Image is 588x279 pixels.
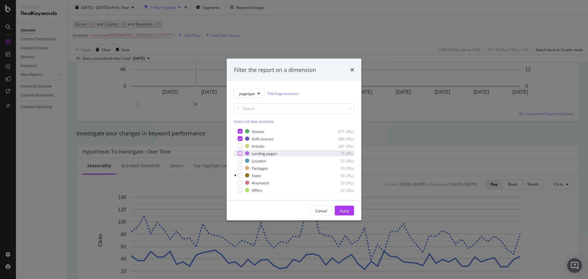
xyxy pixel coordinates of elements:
[252,158,266,163] div: Location
[239,91,255,96] span: pagetype
[324,151,354,156] div: 75 URLs
[340,208,349,213] div: Apply
[567,258,582,273] div: Open Intercom Messenger
[324,129,354,134] div: 571 URLs
[315,208,327,213] div: Cancel
[252,173,261,178] div: Static
[234,66,316,74] div: Filter the report on a dimension
[252,187,262,193] div: Offers
[324,143,354,149] div: 261 URLs
[234,103,354,114] input: Search
[268,90,299,96] a: Edit Segmentation
[324,136,354,141] div: 286 URLs
[234,119,354,124] div: Select all data available
[350,66,354,74] div: times
[252,143,265,149] div: Articles
[227,58,361,221] div: modal
[324,187,354,193] div: 32 URLs
[324,173,354,178] div: 55 URLs
[252,129,264,134] div: Venues
[324,158,354,163] div: 72 URLs
[234,89,265,98] button: pagetype
[335,206,354,216] button: Apply
[310,206,332,216] button: Cancel
[252,151,277,156] div: Landing-pages
[324,165,354,171] div: 70 URLs
[324,180,354,185] div: 53 URLs
[252,165,268,171] div: Packages
[252,136,273,141] div: Golf-courses
[252,180,269,185] div: #nomatch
